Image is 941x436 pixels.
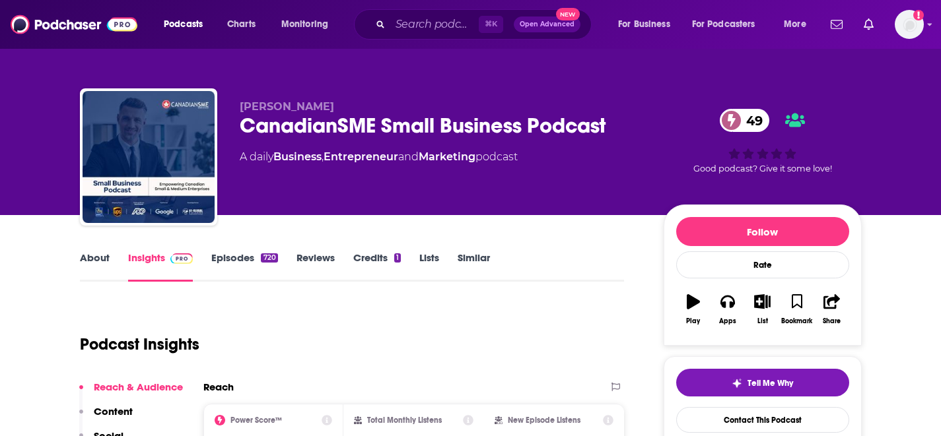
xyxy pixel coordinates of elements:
a: Episodes720 [211,251,277,282]
span: Charts [227,15,256,34]
span: For Business [618,15,670,34]
img: CanadianSME Small Business Podcast [83,91,215,223]
div: 720 [261,253,277,263]
span: For Podcasters [692,15,755,34]
a: Contact This Podcast [676,407,849,433]
a: Business [273,150,322,163]
span: and [398,150,419,163]
span: Open Advanced [520,21,575,28]
button: open menu [155,14,220,35]
button: Apps [711,286,745,333]
svg: Add a profile image [913,10,924,20]
a: Marketing [419,150,475,163]
img: User Profile [895,10,924,39]
img: Podchaser - Follow, Share and Rate Podcasts [11,12,137,37]
button: open menu [683,14,775,35]
span: More [784,15,806,34]
span: New [556,8,580,20]
div: Rate [676,251,849,278]
span: ⌘ K [479,16,503,33]
a: Lists [419,251,439,282]
a: Credits1 [353,251,401,282]
div: Apps [719,317,736,325]
button: tell me why sparkleTell Me Why [676,369,849,396]
button: Play [676,286,711,333]
h2: Power Score™ [230,416,282,425]
a: Entrepreneur [324,150,398,163]
div: 1 [394,253,401,263]
button: Open AdvancedNew [514,16,580,32]
a: About [80,251,110,282]
a: Show notifications dropdown [858,13,879,36]
img: Podchaser Pro [170,253,193,264]
button: Bookmark [780,286,814,333]
button: Share [814,286,849,333]
button: Follow [676,217,849,246]
button: Content [79,405,133,429]
span: [PERSON_NAME] [240,100,334,113]
span: Tell Me Why [748,378,793,389]
button: Show profile menu [895,10,924,39]
a: Reviews [296,251,335,282]
p: Content [94,405,133,418]
div: 49Good podcast? Give it some love! [664,100,862,182]
button: List [745,286,779,333]
p: Reach & Audience [94,381,183,393]
div: Search podcasts, credits, & more... [366,9,604,40]
h2: Reach [203,381,234,393]
a: InsightsPodchaser Pro [128,251,193,282]
div: Bookmark [781,317,812,325]
div: Share [823,317,841,325]
button: open menu [775,14,823,35]
img: tell me why sparkle [732,378,742,389]
a: Charts [219,14,263,35]
span: Logged in as amaclellan [895,10,924,39]
span: 49 [733,109,769,132]
input: Search podcasts, credits, & more... [390,14,479,35]
span: Monitoring [281,15,328,34]
button: open menu [609,14,687,35]
h1: Podcast Insights [80,334,199,354]
div: Play [686,317,700,325]
a: Similar [458,251,490,282]
span: Good podcast? Give it some love! [693,164,832,173]
a: Show notifications dropdown [825,13,848,36]
div: List [757,317,768,325]
button: Reach & Audience [79,381,183,405]
h2: New Episode Listens [508,416,580,425]
div: A daily podcast [240,149,518,165]
button: open menu [272,14,345,35]
span: , [322,150,324,163]
h2: Total Monthly Listens [367,416,442,425]
span: Podcasts [164,15,203,34]
a: 49 [720,109,769,132]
